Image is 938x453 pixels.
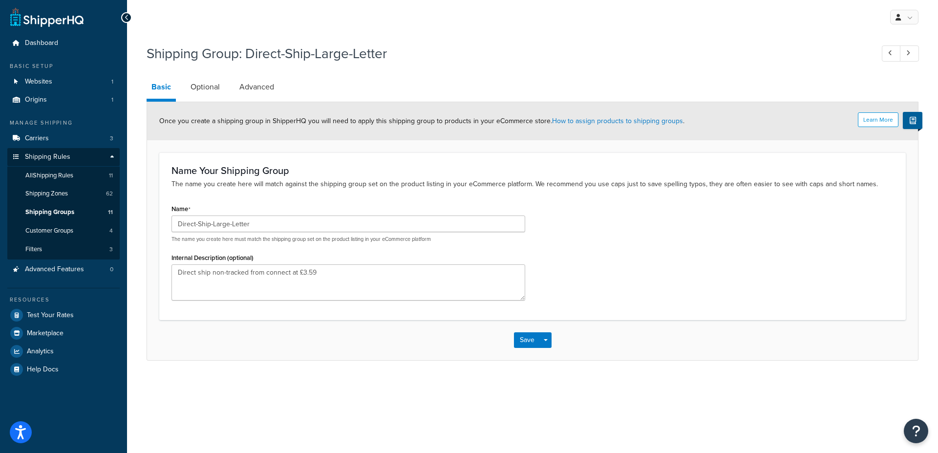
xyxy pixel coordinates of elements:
a: Dashboard [7,34,120,52]
span: 62 [106,190,113,198]
h3: Name Your Shipping Group [171,165,894,176]
span: 3 [110,134,113,143]
span: Filters [25,245,42,254]
span: Customer Groups [25,227,73,235]
span: Help Docs [27,366,59,374]
span: Shipping Rules [25,153,70,161]
span: Dashboard [25,39,58,47]
div: Manage Shipping [7,119,120,127]
a: Carriers3 [7,129,120,148]
span: 1 [111,96,113,104]
p: The name you create here will match against the shipping group set on the product listing in your... [171,179,894,190]
textarea: Direct ship non-tracked from connect at £3.59 [171,264,525,301]
span: Origins [25,96,47,104]
a: Basic [147,75,176,102]
span: 3 [109,245,113,254]
div: Resources [7,296,120,304]
a: Previous Record [882,45,901,62]
span: Analytics [27,347,54,356]
a: Shipping Zones62 [7,185,120,203]
a: Advanced [234,75,279,99]
p: The name you create here must match the shipping group set on the product listing in your eCommer... [171,236,525,243]
a: Analytics [7,343,120,360]
div: Basic Setup [7,62,120,70]
a: Origins1 [7,91,120,109]
span: Once you create a shipping group in ShipperHQ you will need to apply this shipping group to produ... [159,116,684,126]
button: Learn More [858,112,898,127]
li: Filters [7,240,120,259]
button: Open Resource Center [904,419,928,443]
li: Shipping Rules [7,148,120,259]
label: Internal Description (optional) [171,254,254,261]
button: Show Help Docs [903,112,922,129]
a: Shipping Rules [7,148,120,166]
a: Next Record [900,45,919,62]
span: 11 [109,172,113,180]
span: Test Your Rates [27,311,74,320]
a: AllShipping Rules11 [7,167,120,185]
a: Advanced Features0 [7,260,120,279]
a: Marketplace [7,324,120,342]
a: Customer Groups4 [7,222,120,240]
span: Advanced Features [25,265,84,274]
span: 11 [108,208,113,216]
span: 0 [110,265,113,274]
label: Name [171,205,191,213]
span: Websites [25,78,52,86]
a: Shipping Groups11 [7,203,120,221]
li: Advanced Features [7,260,120,279]
a: Test Your Rates [7,306,120,324]
li: Shipping Groups [7,203,120,221]
a: Filters3 [7,240,120,259]
a: How to assign products to shipping groups [552,116,683,126]
span: Shipping Groups [25,208,74,216]
span: Marketplace [27,329,64,338]
h1: Shipping Group: Direct-Ship-Large-Letter [147,44,864,63]
span: All Shipping Rules [25,172,73,180]
span: 1 [111,78,113,86]
li: Shipping Zones [7,185,120,203]
a: Optional [186,75,225,99]
li: Customer Groups [7,222,120,240]
span: 4 [109,227,113,235]
span: Shipping Zones [25,190,68,198]
a: Websites1 [7,73,120,91]
a: Help Docs [7,361,120,378]
li: Websites [7,73,120,91]
li: Carriers [7,129,120,148]
span: Carriers [25,134,49,143]
button: Save [514,332,540,348]
li: Origins [7,91,120,109]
